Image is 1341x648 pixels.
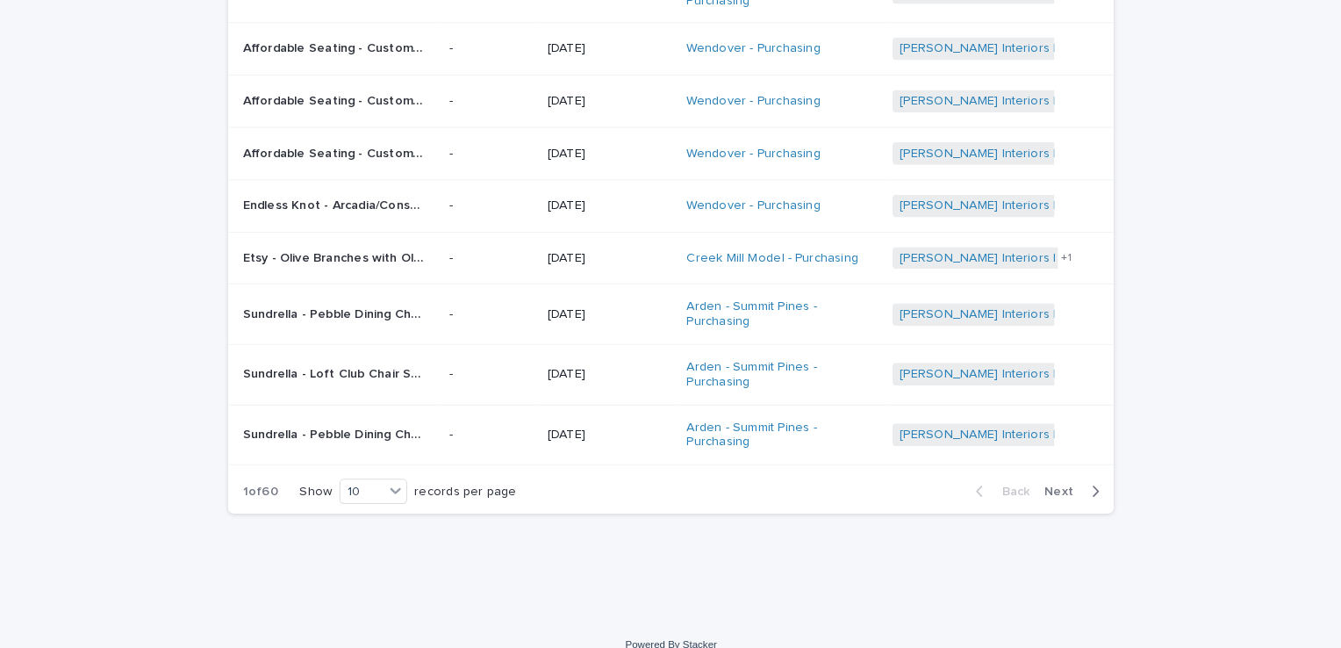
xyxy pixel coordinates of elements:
[893,356,1192,371] a: [PERSON_NAME] Interiors | Inbound Shipment | 23312
[421,470,520,485] p: records per page
[1050,245,1059,256] span: + 1
[550,298,671,313] p: [DATE]
[685,349,861,378] a: Arden - Summit Pines - Purchasing
[240,456,303,499] p: 1 of 60
[255,87,434,105] p: Affordable Seating - Custom Laminate Table Top with Self Edge (replacement) SKU# ASF-LSE able Siz...
[550,243,671,258] p: [DATE]
[455,141,536,156] p: -
[255,189,434,207] p: Endless Knot - Arcadia/Constant/Charcoal Size 8’ x 12’6” | 74826
[240,392,1101,451] tr: Sundrella - Pebble Dining Chair with Arms Product Code - SW4901-1 - | 70520Sundrella - Pebble Din...
[240,123,1101,174] tr: Affordable Seating - Custom Laminate Table Top with Self Edge (replacement) SKU# ASF-LSE able Siz...
[255,36,434,54] p: Affordable Seating - Custom Laminate Table Top with Self Edge (replacement) SKU# ASF-LSE able Siz...
[240,276,1101,335] tr: Sundrella - Pebble Dining Chair with Arms Product Code - SW4901-1 - | 70518Sundrella - Pebble Din...
[1026,469,1101,485] button: Next
[893,298,1192,313] a: [PERSON_NAME] Interiors | Inbound Shipment | 23312
[455,414,536,429] p: -
[455,90,536,105] p: -
[455,243,536,258] p: -
[893,192,1197,207] a: [PERSON_NAME] Interiors | Inbound Shipment | 24500
[550,414,671,429] p: [DATE]
[550,90,671,105] p: [DATE]
[685,90,815,105] a: Wendover - Purchasing
[455,192,536,207] p: -
[240,174,1101,225] tr: Endless Knot - Arcadia/Constant/Charcoal Size 8’ x 12’6” | 74826Endless Knot - Arcadia/Constant/C...
[349,468,391,486] div: 10
[255,411,434,429] p: Sundrella - Pebble Dining Chair with Arms Product Code - SW4901-1 - | 70520
[893,141,1198,156] a: [PERSON_NAME] Interiors | Inbound Shipment | 24499
[240,22,1101,73] tr: Affordable Seating - Custom Laminate Table Top with Self Edge (replacement) SKU# ASF-LSE able Siz...
[455,298,536,313] p: -
[455,356,536,371] p: -
[255,240,434,258] p: Etsy - Olive Branches with Olives Stems- 31in Artificial Greenery for Floral Arrangements- Home D...
[893,243,1166,258] a: [PERSON_NAME] Interiors | TDC Delivery | 24771
[240,334,1101,392] tr: Sundrella - Loft Club Chair SW3501-21 Fabric Finish Driftwood spectrum denim | 70510Sundrella - L...
[685,141,815,156] a: Wendover - Purchasing
[550,40,671,54] p: [DATE]
[626,620,714,630] a: Powered By Stacker
[240,225,1101,276] tr: Etsy - Olive Branches with Olives Stems- 31in Artificial Greenery for Floral Arrangements- Home D...
[550,192,671,207] p: [DATE]
[255,352,434,371] p: Sundrella - Loft Club Chair SW3501-21 Fabric Finish Driftwood spectrum denim | 70510
[952,469,1026,485] button: Back
[893,40,1198,54] a: [PERSON_NAME] Interiors | Inbound Shipment | 24499
[685,243,852,258] a: Creek Mill Model - Purchasing
[240,73,1101,124] tr: Affordable Seating - Custom Laminate Table Top with Self Edge (replacement) SKU# ASF-LSE able Siz...
[255,138,434,156] p: Affordable Seating - Custom Laminate Table Top with Self Edge (replacement) SKU# ASF-LSE able Siz...
[310,470,341,485] p: Show
[685,192,815,207] a: Wendover - Purchasing
[685,40,815,54] a: Wendover - Purchasing
[455,40,536,54] p: -
[981,471,1019,483] span: Back
[550,141,671,156] p: [DATE]
[893,414,1192,429] a: [PERSON_NAME] Interiors | Inbound Shipment | 23312
[685,290,861,320] a: Arden - Summit Pines - Purchasing
[255,294,434,313] p: Sundrella - Pebble Dining Chair with Arms Product Code - SW4901-1 - | 70518
[550,356,671,371] p: [DATE]
[685,407,861,437] a: Arden - Summit Pines - Purchasing
[1033,471,1072,483] span: Next
[893,90,1198,105] a: [PERSON_NAME] Interiors | Inbound Shipment | 24499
